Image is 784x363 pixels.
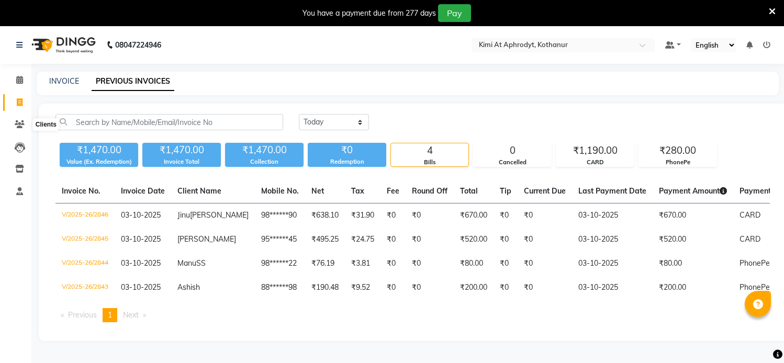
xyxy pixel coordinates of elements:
td: ₹0 [406,252,454,276]
span: Total [460,186,478,196]
div: ₹0 [308,143,386,157]
span: 03-10-2025 [121,282,161,292]
span: Manu [177,258,196,268]
td: 03-10-2025 [572,203,653,228]
td: ₹76.19 [305,252,345,276]
td: ₹0 [518,228,572,252]
td: ₹3.81 [345,252,380,276]
span: Invoice No. [62,186,100,196]
td: ₹0 [380,228,406,252]
td: ₹0 [494,252,518,276]
span: Round Off [412,186,447,196]
span: Fee [387,186,399,196]
span: Invoice Date [121,186,165,196]
span: SS [196,258,206,268]
td: ₹0 [494,276,518,300]
a: PREVIOUS INVOICES [92,72,174,91]
span: Net [311,186,324,196]
td: ₹0 [380,203,406,228]
div: ₹1,470.00 [225,143,304,157]
td: ₹0 [406,203,454,228]
span: PhonePe [740,282,770,292]
span: [PERSON_NAME] [177,234,236,244]
div: 4 [391,143,468,158]
td: ₹200.00 [454,276,494,300]
td: ₹24.75 [345,228,380,252]
td: V/2025-26/2846 [55,203,115,228]
span: Tax [351,186,364,196]
td: ₹0 [380,252,406,276]
td: ₹0 [406,228,454,252]
span: 03-10-2025 [121,258,161,268]
span: Client Name [177,186,221,196]
div: ₹1,190.00 [556,143,634,158]
div: PhonePe [639,158,716,167]
td: 03-10-2025 [572,228,653,252]
span: Current Due [524,186,566,196]
span: 03-10-2025 [121,234,161,244]
td: ₹0 [494,203,518,228]
td: V/2025-26/2844 [55,252,115,276]
span: [PERSON_NAME] [190,210,249,220]
span: Payment Amount [659,186,727,196]
span: Next [123,310,139,320]
td: ₹670.00 [653,203,733,228]
td: ₹0 [380,276,406,300]
td: ₹520.00 [454,228,494,252]
td: V/2025-26/2843 [55,276,115,300]
div: Redemption [308,157,386,166]
span: Last Payment Date [578,186,646,196]
a: INVOICE [49,76,79,86]
div: Clients [33,119,59,131]
iframe: chat widget [740,321,774,353]
td: ₹80.00 [454,252,494,276]
span: CARD [740,210,760,220]
span: Mobile No. [261,186,299,196]
td: ₹31.90 [345,203,380,228]
div: Cancelled [474,158,551,167]
span: PhonePe [740,258,770,268]
span: 1 [108,310,112,320]
td: ₹0 [406,276,454,300]
td: ₹190.48 [305,276,345,300]
div: You have a payment due from 277 days [303,8,436,19]
td: 03-10-2025 [572,252,653,276]
span: Previous [68,310,97,320]
td: ₹200.00 [653,276,733,300]
nav: Pagination [55,308,770,322]
span: Tip [500,186,511,196]
td: ₹638.10 [305,203,345,228]
span: CARD [740,234,760,244]
span: 03-10-2025 [121,210,161,220]
td: ₹0 [518,252,572,276]
td: ₹0 [518,276,572,300]
td: 03-10-2025 [572,276,653,300]
div: Invoice Total [142,157,221,166]
b: 08047224946 [115,30,161,60]
td: ₹520.00 [653,228,733,252]
td: ₹9.52 [345,276,380,300]
input: Search by Name/Mobile/Email/Invoice No [55,114,283,130]
div: 0 [474,143,551,158]
div: Collection [225,157,304,166]
td: ₹495.25 [305,228,345,252]
button: Pay [438,4,471,22]
div: Bills [391,158,468,167]
td: ₹0 [494,228,518,252]
div: CARD [556,158,634,167]
div: ₹280.00 [639,143,716,158]
td: ₹0 [518,203,572,228]
td: ₹670.00 [454,203,494,228]
div: Value (Ex. Redemption) [60,157,138,166]
div: ₹1,470.00 [60,143,138,157]
span: Ashish [177,282,200,292]
td: ₹80.00 [653,252,733,276]
img: logo [27,30,98,60]
div: ₹1,470.00 [142,143,221,157]
span: Jinu [177,210,190,220]
td: V/2025-26/2845 [55,228,115,252]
